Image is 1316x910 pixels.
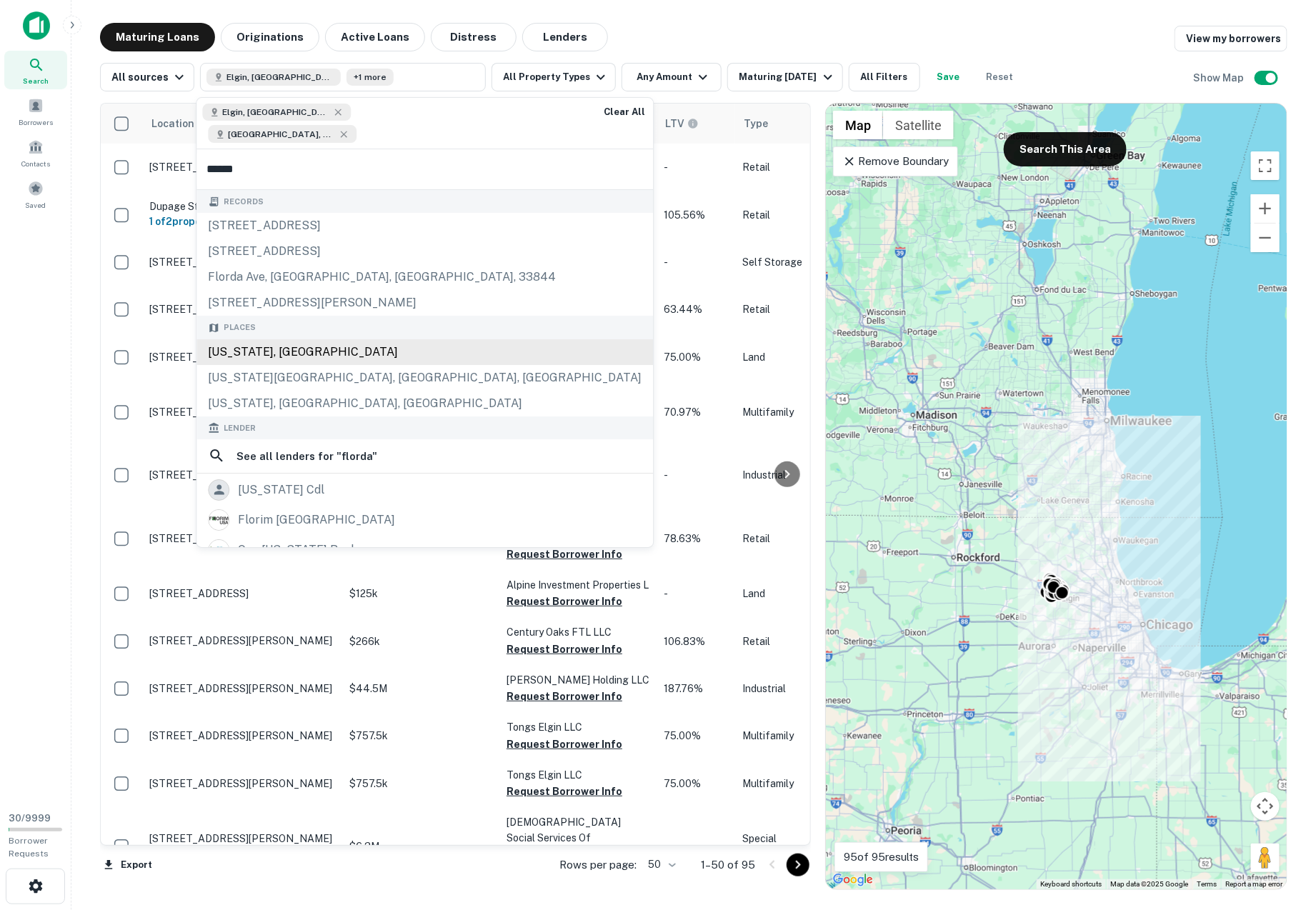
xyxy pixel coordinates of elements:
span: Lender [224,422,256,434]
h6: Show Map [1193,70,1246,86]
a: View my borrowers [1175,26,1287,51]
span: 106.83% [664,636,705,647]
p: Self Storage [742,254,814,270]
div: florim [GEOGRAPHIC_DATA] [238,509,395,531]
p: $266k [349,634,492,649]
button: Export [100,854,156,876]
th: LTVs displayed on the website are for informational purposes only and may be reported incorrectly... [657,104,735,144]
img: picture [209,540,229,560]
button: Search This Area [1004,132,1127,166]
button: Maturing [DATE] [727,63,842,91]
span: Type [744,115,768,132]
p: Retail [742,634,814,649]
img: picture [209,510,229,530]
p: Special Purpose [742,831,814,862]
span: 75.00% [664,730,701,741]
button: Maturing Loans [100,23,215,51]
a: florim [GEOGRAPHIC_DATA] [196,505,653,535]
p: [STREET_ADDRESS][PERSON_NAME] [149,634,335,647]
div: [US_STATE], [GEOGRAPHIC_DATA] [196,339,653,365]
div: [US_STATE][GEOGRAPHIC_DATA], [GEOGRAPHIC_DATA], [GEOGRAPHIC_DATA] [196,365,653,391]
button: Originations [221,23,319,51]
a: Saved [4,175,67,214]
iframe: Chat Widget [1245,796,1316,864]
a: Contacts [4,134,67,172]
p: [STREET_ADDRESS][PERSON_NAME] [149,729,335,742]
button: Request Borrower Info [507,736,622,753]
button: Zoom out [1251,224,1280,252]
p: $757.5k [349,776,492,791]
button: Clear All [602,104,647,121]
p: [DEMOGRAPHIC_DATA] Social Services Of [US_STATE] [507,814,649,861]
button: Active Loans [325,23,425,51]
p: Tongs Elgin LLC [507,767,649,783]
div: All sources [111,69,188,86]
a: Search [4,51,67,89]
button: Lenders [522,23,608,51]
p: Century Oaks FTL LLC [507,624,649,640]
button: Show street map [833,111,883,139]
h6: LTV [665,116,684,131]
button: Request Borrower Info [507,546,622,563]
div: 0 0 [826,104,1287,889]
p: $44.5M [349,681,492,696]
p: Alpine Investment Properties L [507,577,649,593]
button: Keyboard shortcuts [1040,879,1102,889]
button: All Property Types [492,63,616,91]
span: Elgin, [GEOGRAPHIC_DATA], [GEOGRAPHIC_DATA] [222,106,329,119]
p: [STREET_ADDRESS] [149,256,335,269]
span: 105.56% [664,209,705,221]
p: [STREET_ADDRESS][PERSON_NAME] [149,161,335,174]
div: [STREET_ADDRESS] [196,213,653,239]
span: Saved [26,199,46,211]
a: Open this area in Google Maps (opens a new window) [829,871,877,889]
button: Go to next page [787,854,809,876]
span: Elgin, [GEOGRAPHIC_DATA], [GEOGRAPHIC_DATA] [226,71,334,84]
span: Places [224,321,256,334]
span: Records [224,196,264,208]
button: Any Amount [622,63,722,91]
span: Contacts [21,158,50,169]
p: 1–50 of 95 [701,856,755,874]
p: Industrial [742,467,814,483]
a: Borrowers [4,92,67,131]
button: Request Borrower Info [507,688,622,705]
p: Remove Boundary [842,153,949,170]
p: [STREET_ADDRESS][PERSON_NAME] [149,303,335,316]
p: $757.5k [349,728,492,744]
p: $6.3M [349,839,492,854]
span: 63.44% [664,304,702,315]
p: $125k [349,586,492,601]
a: Terms (opens in new tab) [1197,880,1217,888]
p: [PERSON_NAME] Holding LLC [507,672,649,688]
button: Request Borrower Info [507,783,622,800]
div: florda ave, [GEOGRAPHIC_DATA], [GEOGRAPHIC_DATA], 33844 [196,264,653,290]
p: [STREET_ADDRESS] [149,351,335,364]
div: LTVs displayed on the website are for informational purposes only and may be reported incorrectly... [665,116,699,131]
span: - [664,841,668,852]
h6: 1 of 2 properties [149,214,335,229]
span: LTVs displayed on the website are for informational purposes only and may be reported incorrectly... [665,116,717,131]
span: [GEOGRAPHIC_DATA], MI 49870, [GEOGRAPHIC_DATA] [228,128,335,141]
p: Multifamily [742,728,814,744]
span: 187.76% [664,683,703,694]
p: Land [742,586,814,601]
button: Distress [431,23,517,51]
p: [STREET_ADDRESS] [149,587,335,600]
span: 78.63% [664,533,701,544]
span: - [664,588,668,599]
p: Multifamily [742,776,814,791]
button: Map camera controls [1251,792,1280,821]
p: Multifamily [742,404,814,420]
p: 95 of 95 results [844,849,919,866]
a: one [US_STATE] bank [196,535,653,565]
span: +1 more [354,71,387,84]
p: [STREET_ADDRESS] [149,406,335,419]
p: [STREET_ADDRESS][PERSON_NAME] [149,777,335,790]
button: All Filters [849,63,920,91]
img: Google [829,871,877,889]
div: one [US_STATE] bank [238,539,357,561]
span: 75.00% [664,778,701,789]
